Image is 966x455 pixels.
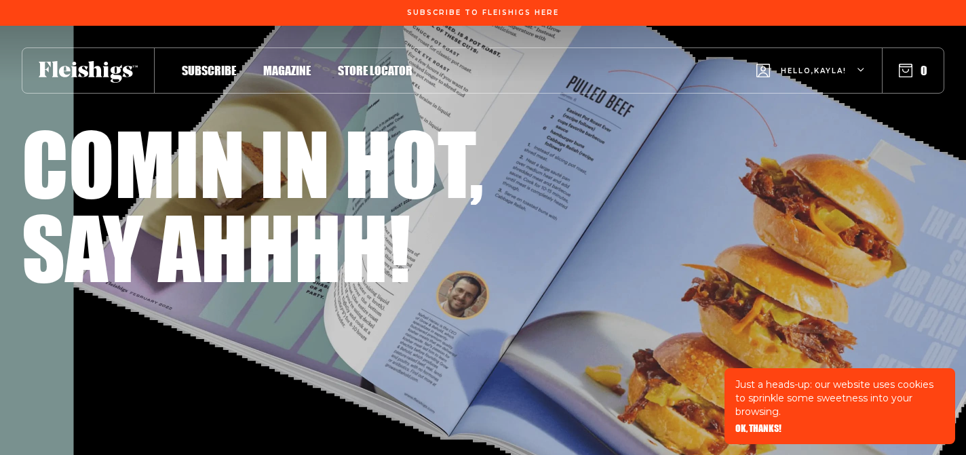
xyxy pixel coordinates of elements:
p: Just a heads-up: our website uses cookies to sprinkle some sweetness into your browsing. [735,378,944,418]
a: Subscribe [182,61,236,79]
span: Store locator [338,63,412,78]
a: Store locator [338,61,412,79]
button: 0 [899,63,927,78]
h1: Say ahhhh! [22,205,410,289]
a: Magazine [263,61,311,79]
span: Hello, Kayla ! [781,66,847,98]
span: Magazine [263,63,311,78]
button: Hello,Kayla! [756,44,866,98]
h1: Comin in hot, [22,121,484,205]
button: OK, THANKS! [735,424,781,433]
a: Subscribe To Fleishigs Here [404,9,562,16]
span: Subscribe [182,63,236,78]
span: Subscribe To Fleishigs Here [407,9,559,17]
